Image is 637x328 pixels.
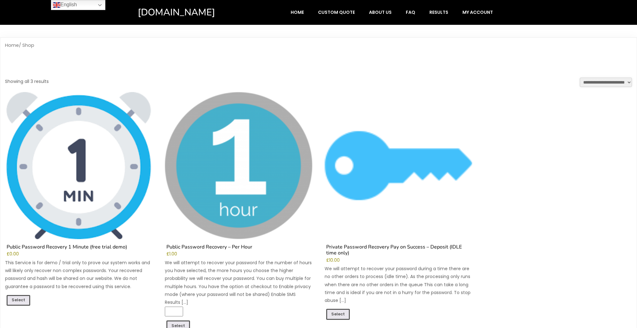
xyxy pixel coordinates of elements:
a: Public Password Recovery 1 Minute (free trial demo) [5,92,152,252]
a: My account [456,6,500,18]
input: Product quantity [165,307,183,316]
a: Home [284,6,310,18]
img: Public Password Recovery - Per Hour [165,92,312,239]
a: Home [5,42,19,48]
select: Shop order [580,78,632,87]
a: FAQ [399,6,422,18]
a: About Us [362,6,398,18]
img: Public Password Recovery 1 Minute (free trial demo) [5,92,152,239]
span: About Us [369,9,392,15]
img: en [53,1,60,9]
span: My account [462,9,493,15]
span: £ [7,251,9,257]
span: £ [326,257,329,263]
p: We will attempt to recover your password for the number of hours you have selected, the more hour... [165,259,312,306]
p: This Service is for demo / trial only to prove our system works and will likely only recover non ... [5,259,152,291]
a: Private Password Recovery Pay on Success – Deposit (IDLE time only) [325,92,472,258]
a: Read more about “Public Password Recovery 1 Minute (free trial demo)” [7,295,30,306]
img: Private Password Recovery Pay on Success - Deposit (IDLE time only) [325,92,472,239]
span: £ [166,251,169,257]
span: Home [291,9,304,15]
span: FAQ [406,9,415,15]
bdi: 10.00 [326,257,340,263]
h1: Shop [5,53,632,78]
a: Custom Quote [311,6,361,18]
a: Results [423,6,455,18]
bdi: 1.00 [166,251,177,257]
p: We will attempt to recover your password during a time there are no other orders to process (idle... [325,265,472,304]
bdi: 0.00 [7,251,19,257]
span: Results [429,9,448,15]
a: Add to cart: “Private Password Recovery Pay on Success - Deposit (IDLE time only)” [326,309,350,320]
p: Showing all 3 results [5,78,49,85]
a: [DOMAIN_NAME] [138,6,242,19]
span: Custom Quote [318,9,355,15]
a: Public Password Recovery – Per Hour [165,92,312,252]
nav: Breadcrumb [5,42,632,48]
h2: Public Password Recovery – Per Hour [165,244,312,252]
h2: Private Password Recovery Pay on Success – Deposit (IDLE time only) [325,244,472,258]
h2: Public Password Recovery 1 Minute (free trial demo) [5,244,152,252]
